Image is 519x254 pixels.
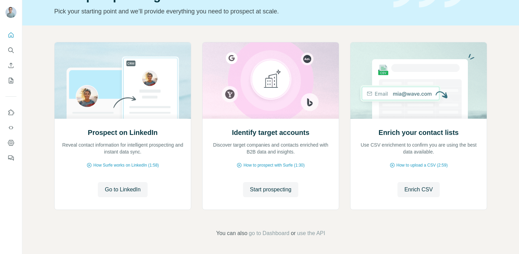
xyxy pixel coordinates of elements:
[209,141,332,155] p: Discover target companies and contacts enriched with B2B data and insights.
[202,42,339,119] img: Identify target accounts
[250,186,291,194] span: Start prospecting
[216,229,247,237] span: You can also
[232,128,310,137] h2: Identify target accounts
[5,106,16,119] button: Use Surfe on LinkedIn
[5,152,16,164] button: Feedback
[350,42,487,119] img: Enrich your contact lists
[5,59,16,72] button: Enrich CSV
[297,229,325,237] button: use the API
[357,141,480,155] p: Use CSV enrichment to confirm you are using the best data available.
[54,42,191,119] img: Prospect on LinkedIn
[291,229,296,237] span: or
[105,186,140,194] span: Go to LinkedIn
[397,182,440,197] button: Enrich CSV
[5,137,16,149] button: Dashboard
[61,141,184,155] p: Reveal contact information for intelligent prospecting and instant data sync.
[5,74,16,87] button: My lists
[88,128,158,137] h2: Prospect on LinkedIn
[243,182,298,197] button: Start prospecting
[93,162,159,168] span: How Surfe works on LinkedIn (1:58)
[379,128,459,137] h2: Enrich your contact lists
[5,44,16,56] button: Search
[5,7,16,18] img: Avatar
[243,162,304,168] span: How to prospect with Surfe (1:30)
[54,7,385,16] p: Pick your starting point and we’ll provide everything you need to prospect at scale.
[249,229,289,237] button: go to Dashboard
[5,29,16,41] button: Quick start
[404,186,433,194] span: Enrich CSV
[396,162,448,168] span: How to upload a CSV (2:59)
[98,182,147,197] button: Go to LinkedIn
[5,121,16,134] button: Use Surfe API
